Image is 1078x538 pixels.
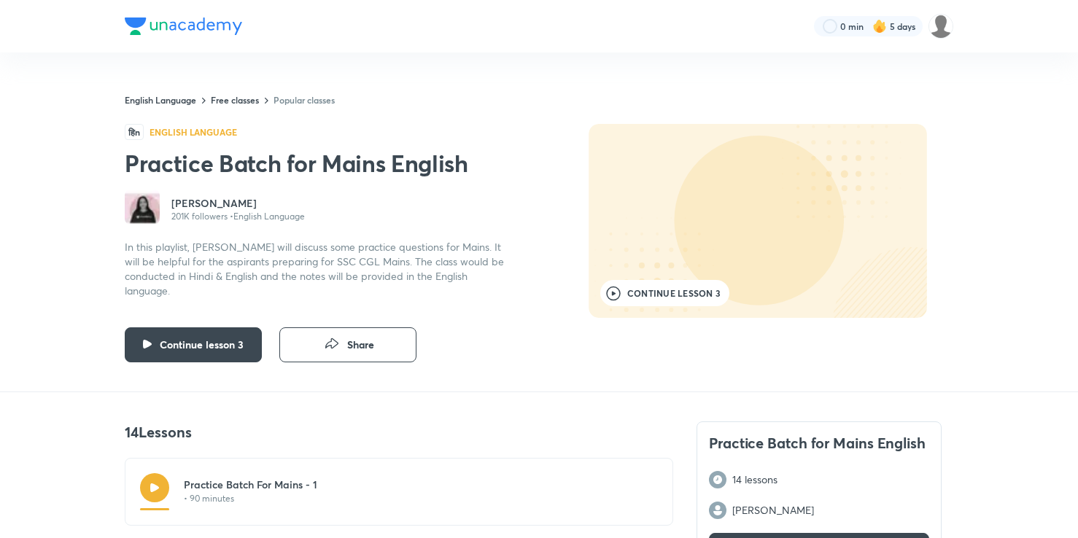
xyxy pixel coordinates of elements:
a: Practice Batch For Mains - 1• 90 minutes [125,458,673,526]
img: Company Logo [125,17,242,35]
a: Avatar [125,190,160,228]
p: [PERSON_NAME] [732,503,814,518]
a: [PERSON_NAME] [171,196,305,211]
p: 14 lessons [732,472,778,487]
a: Popular classes [274,94,335,106]
img: streak [872,19,887,34]
img: Shane Watson [928,14,953,39]
button: Continue lesson 3 [600,280,729,306]
span: हिn [125,124,144,140]
a: English Language [125,94,196,106]
p: • 90 minutes [184,492,317,505]
span: Continue lesson 3 [627,289,721,297]
span: Share [347,338,374,352]
a: Free classes [211,94,259,106]
p: Practice Batch For Mains - 1 [184,477,317,492]
span: Continue lesson 3 [160,338,244,352]
img: edu-image [669,139,848,318]
p: 14 Lessons [125,421,673,443]
button: Continue lesson 3 [125,327,262,362]
h4: Practice Batch for Mains English [709,434,929,457]
p: In this playlist, [PERSON_NAME] will discuss some practice questions for Mains. It will be helpfu... [125,240,514,298]
p: 201K followers • English Language [171,211,305,222]
img: Avatar [125,190,160,225]
h2: Practice Batch for Mains English [125,149,514,178]
button: Share [279,327,416,362]
h4: English Language [150,128,237,136]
